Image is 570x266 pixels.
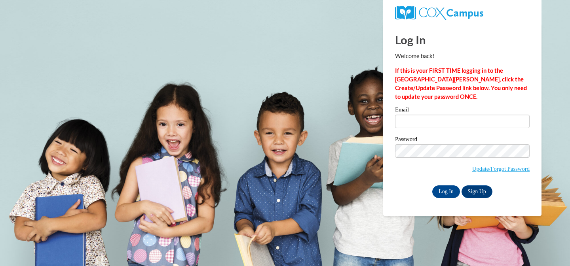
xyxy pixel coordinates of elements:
strong: If this is your FIRST TIME logging in to the [GEOGRAPHIC_DATA][PERSON_NAME], click the Create/Upd... [395,67,527,100]
label: Password [395,136,530,144]
a: COX Campus [395,9,483,16]
p: Welcome back! [395,52,530,60]
h1: Log In [395,32,530,48]
label: Email [395,107,530,115]
input: Log In [432,185,460,198]
img: COX Campus [395,6,483,20]
a: Sign Up [462,185,492,198]
a: Update/Forgot Password [472,166,530,172]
